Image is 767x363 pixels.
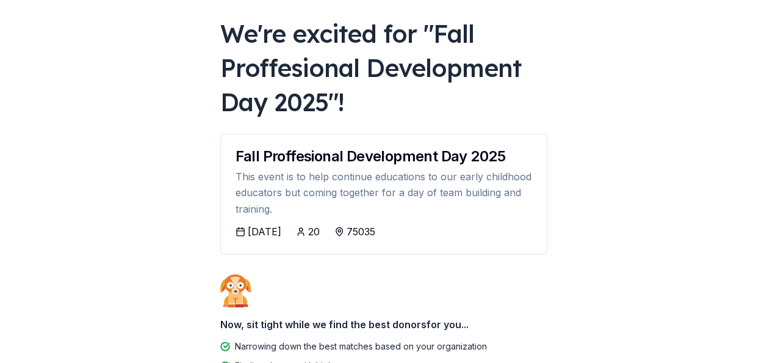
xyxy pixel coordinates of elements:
div: This event is to help continue educations to our early childhood educators but coming together fo... [236,169,532,217]
div: [DATE] [248,224,281,239]
div: Now, sit tight while we find the best donors for you... [220,312,547,337]
div: 20 [308,224,320,239]
img: Dog waiting patiently [220,274,251,307]
div: 75035 [347,224,375,239]
div: Narrowing down the best matches based on your organization [235,339,487,354]
div: Fall Proffesional Development Day 2025 [236,149,532,164]
div: We're excited for " Fall Proffesional Development Day 2025 "! [220,16,547,119]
